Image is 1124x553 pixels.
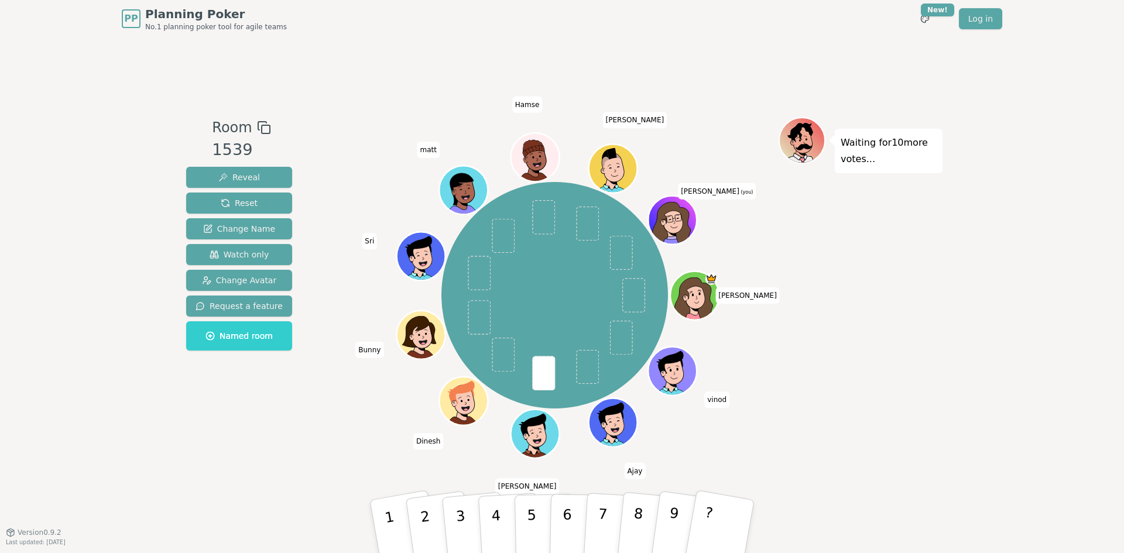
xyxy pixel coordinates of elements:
[145,6,287,22] span: Planning Poker
[186,244,292,265] button: Watch only
[649,197,695,243] button: Click to change your avatar
[921,4,954,16] div: New!
[512,96,543,112] span: Click to change your name
[678,183,756,199] span: Click to change your name
[212,138,270,162] div: 1539
[6,539,66,545] span: Last updated: [DATE]
[959,8,1002,29] a: Log in
[6,528,61,537] button: Version0.9.2
[362,233,377,249] span: Click to change your name
[18,528,61,537] span: Version 0.9.2
[417,141,439,157] span: Click to change your name
[413,433,443,449] span: Click to change your name
[203,223,275,235] span: Change Name
[186,296,292,317] button: Request a feature
[841,135,937,167] p: Waiting for 10 more votes...
[186,167,292,188] button: Reveal
[196,300,283,312] span: Request a feature
[122,6,287,32] a: PPPlanning PokerNo.1 planning poker tool for agile teams
[624,462,645,479] span: Click to change your name
[145,22,287,32] span: No.1 planning poker tool for agile teams
[739,189,753,194] span: (you)
[705,273,717,285] span: Ellen is the host
[603,112,667,128] span: Click to change your name
[186,218,292,239] button: Change Name
[202,274,277,286] span: Change Avatar
[210,249,269,260] span: Watch only
[914,8,935,29] button: New!
[704,391,729,408] span: Click to change your name
[186,270,292,291] button: Change Avatar
[186,193,292,214] button: Reset
[205,330,273,342] span: Named room
[715,287,780,304] span: Click to change your name
[355,341,383,358] span: Click to change your name
[212,117,252,138] span: Room
[186,321,292,351] button: Named room
[124,12,138,26] span: PP
[221,197,258,209] span: Reset
[495,478,560,494] span: Click to change your name
[218,171,260,183] span: Reveal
